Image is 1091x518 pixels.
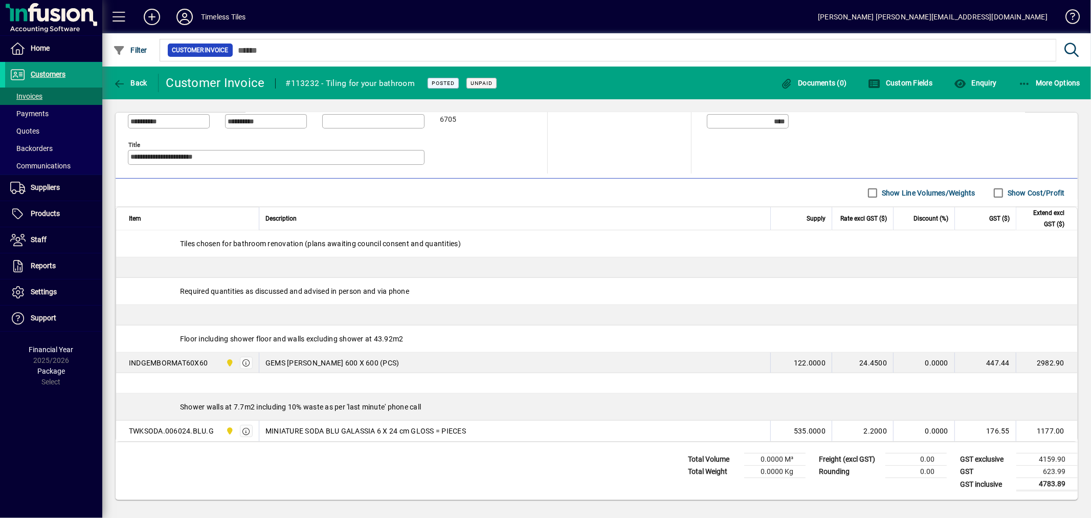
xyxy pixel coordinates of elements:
[1016,74,1083,92] button: More Options
[781,79,847,87] span: Documents (0)
[172,45,229,55] span: Customer Invoice
[1022,207,1064,230] span: Extend excl GST ($)
[807,213,826,224] span: Supply
[744,454,806,466] td: 0.0000 M³
[885,466,947,478] td: 0.00
[1016,466,1078,478] td: 623.99
[954,353,1016,373] td: 447.44
[116,394,1077,420] div: Shower walls at 7.7m2 including 10% waste as per 'last minute' phone call
[914,213,948,224] span: Discount (%)
[129,358,208,368] div: INDGEMBORMAT60X60
[1016,478,1078,491] td: 4783.89
[113,79,147,87] span: Back
[10,110,49,118] span: Payments
[794,358,826,368] span: 122.0000
[5,122,102,140] a: Quotes
[893,421,954,441] td: 0.0000
[116,230,1077,257] div: Tiles chosen for bathroom renovation (plans awaiting council consent and quantities)
[1016,454,1078,466] td: 4159.90
[432,80,455,87] span: Posted
[955,478,1016,491] td: GST inclusive
[5,253,102,279] a: Reports
[954,79,996,87] span: Enquiry
[885,454,947,466] td: 0.00
[286,75,415,92] div: #113232 - Tiling for your bathroom
[1058,2,1078,35] a: Knowledge Base
[818,9,1048,25] div: [PERSON_NAME] [PERSON_NAME][EMAIL_ADDRESS][DOMAIN_NAME]
[5,105,102,122] a: Payments
[10,162,71,170] span: Communications
[10,127,39,135] span: Quotes
[110,41,150,59] button: Filter
[128,141,140,148] mat-label: Title
[954,421,1016,441] td: 176.55
[989,213,1010,224] span: GST ($)
[116,326,1077,352] div: Floor including shower floor and walls excluding shower at 43.92m2
[168,8,201,26] button: Profile
[265,358,399,368] span: GEMS [PERSON_NAME] 600 X 600 (PCS)
[37,367,65,375] span: Package
[1016,353,1077,373] td: 2982.90
[201,9,246,25] div: Timeless Tiles
[265,213,297,224] span: Description
[893,353,954,373] td: 0.0000
[951,74,999,92] button: Enquiry
[744,466,806,478] td: 0.0000 Kg
[838,426,887,436] div: 2.2000
[265,426,466,436] span: MINIATURE SODA BLU GALASSIA 6 X 24 cm GLOSS = PIECES
[955,466,1016,478] td: GST
[31,262,56,270] span: Reports
[5,88,102,105] a: Invoices
[814,454,885,466] td: Freight (excl GST)
[10,144,53,153] span: Backorders
[31,44,50,52] span: Home
[116,278,1077,305] div: Required quantities as discussed and advised in person and via phone
[794,426,826,436] span: 535.0000
[166,75,265,91] div: Customer Invoice
[10,92,42,100] span: Invoices
[955,454,1016,466] td: GST exclusive
[5,201,102,227] a: Products
[129,426,214,436] div: TWKSODA.006024.BLU.G
[866,74,936,92] button: Custom Fields
[440,116,456,124] span: 6705
[5,306,102,331] a: Support
[113,46,147,54] span: Filter
[683,454,744,466] td: Total Volume
[31,288,57,296] span: Settings
[1006,188,1065,198] label: Show Cost/Profit
[223,357,235,369] span: Dunedin
[1018,79,1081,87] span: More Options
[31,183,60,191] span: Suppliers
[102,74,159,92] app-page-header-button: Back
[880,188,975,198] label: Show Line Volumes/Weights
[869,79,933,87] span: Custom Fields
[31,209,60,218] span: Products
[5,157,102,175] a: Communications
[110,74,150,92] button: Back
[778,74,850,92] button: Documents (0)
[31,70,65,78] span: Customers
[5,36,102,61] a: Home
[5,279,102,305] a: Settings
[5,175,102,201] a: Suppliers
[1016,421,1077,441] td: 1177.00
[814,466,885,478] td: Rounding
[29,346,74,354] span: Financial Year
[136,8,168,26] button: Add
[5,227,102,253] a: Staff
[683,466,744,478] td: Total Weight
[223,425,235,437] span: Dunedin
[838,358,887,368] div: 24.4500
[840,213,887,224] span: Rate excl GST ($)
[471,80,493,87] span: Unpaid
[5,140,102,157] a: Backorders
[31,314,56,322] span: Support
[129,213,141,224] span: Item
[31,235,47,244] span: Staff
